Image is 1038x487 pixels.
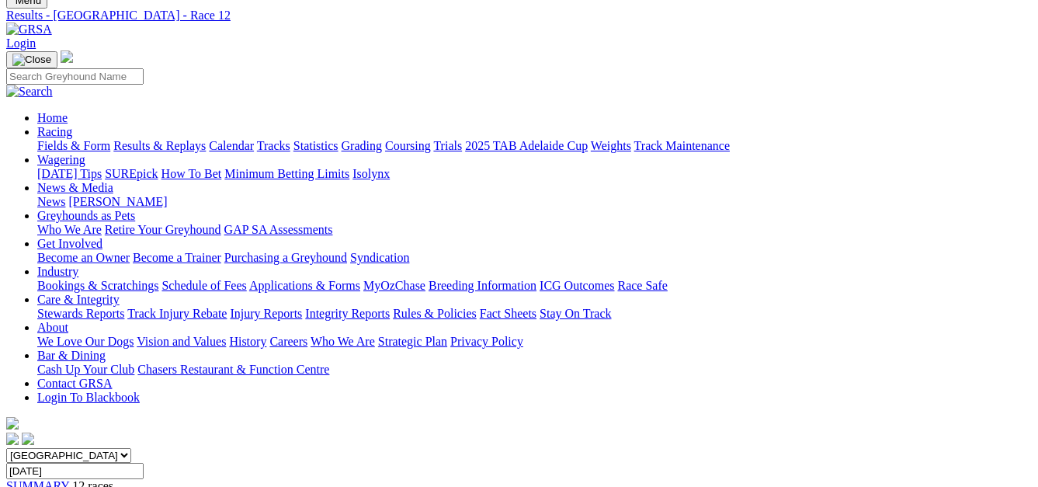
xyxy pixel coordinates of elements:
a: Statistics [293,139,338,152]
a: News [37,195,65,208]
a: Bar & Dining [37,349,106,362]
a: MyOzChase [363,279,425,292]
img: Close [12,54,51,66]
a: Home [37,111,68,124]
a: Stay On Track [540,307,611,320]
a: Become a Trainer [133,251,221,264]
a: Retire Your Greyhound [105,223,221,236]
a: Login To Blackbook [37,391,140,404]
div: Industry [37,279,1032,293]
a: Calendar [209,139,254,152]
a: News & Media [37,181,113,194]
a: Get Involved [37,237,102,250]
a: Track Maintenance [634,139,730,152]
div: About [37,335,1032,349]
a: Greyhounds as Pets [37,209,135,222]
a: Tracks [257,139,290,152]
div: Get Involved [37,251,1032,265]
a: ICG Outcomes [540,279,614,292]
a: Results - [GEOGRAPHIC_DATA] - Race 12 [6,9,1032,23]
a: Weights [591,139,631,152]
a: Become an Owner [37,251,130,264]
a: Privacy Policy [450,335,523,348]
a: [DATE] Tips [37,167,102,180]
a: Vision and Values [137,335,226,348]
img: logo-grsa-white.png [61,50,73,63]
a: Integrity Reports [305,307,390,320]
a: Bookings & Scratchings [37,279,158,292]
a: Minimum Betting Limits [224,167,349,180]
a: Careers [269,335,307,348]
a: [PERSON_NAME] [68,195,167,208]
img: twitter.svg [22,433,34,445]
a: SUREpick [105,167,158,180]
a: Race Safe [617,279,667,292]
a: Coursing [385,139,431,152]
a: Industry [37,265,78,278]
a: History [229,335,266,348]
a: Contact GRSA [37,377,112,390]
a: Breeding Information [429,279,536,292]
div: News & Media [37,195,1032,209]
a: Track Injury Rebate [127,307,227,320]
img: facebook.svg [6,433,19,445]
a: Grading [342,139,382,152]
a: Care & Integrity [37,293,120,306]
div: Care & Integrity [37,307,1032,321]
img: GRSA [6,23,52,37]
a: Isolynx [352,167,390,180]
a: We Love Our Dogs [37,335,134,348]
a: Trials [433,139,462,152]
div: Bar & Dining [37,363,1032,377]
div: Greyhounds as Pets [37,223,1032,237]
a: GAP SA Assessments [224,223,333,236]
a: 2025 TAB Adelaide Cup [465,139,588,152]
img: Search [6,85,53,99]
a: Stewards Reports [37,307,124,320]
a: Strategic Plan [378,335,447,348]
div: Wagering [37,167,1032,181]
a: Who We Are [311,335,375,348]
a: Injury Reports [230,307,302,320]
a: Racing [37,125,72,138]
input: Select date [6,463,144,479]
a: Rules & Policies [393,307,477,320]
a: Who We Are [37,223,102,236]
a: Results & Replays [113,139,206,152]
input: Search [6,68,144,85]
a: Schedule of Fees [161,279,246,292]
img: logo-grsa-white.png [6,417,19,430]
a: Purchasing a Greyhound [224,251,347,264]
a: About [37,321,68,334]
a: Wagering [37,153,85,166]
a: Cash Up Your Club [37,363,134,376]
button: Toggle navigation [6,51,57,68]
a: Chasers Restaurant & Function Centre [137,363,329,376]
a: Fact Sheets [480,307,536,320]
a: Syndication [350,251,409,264]
a: How To Bet [161,167,222,180]
a: Fields & Form [37,139,110,152]
a: Login [6,37,36,50]
a: Applications & Forms [249,279,360,292]
div: Racing [37,139,1032,153]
